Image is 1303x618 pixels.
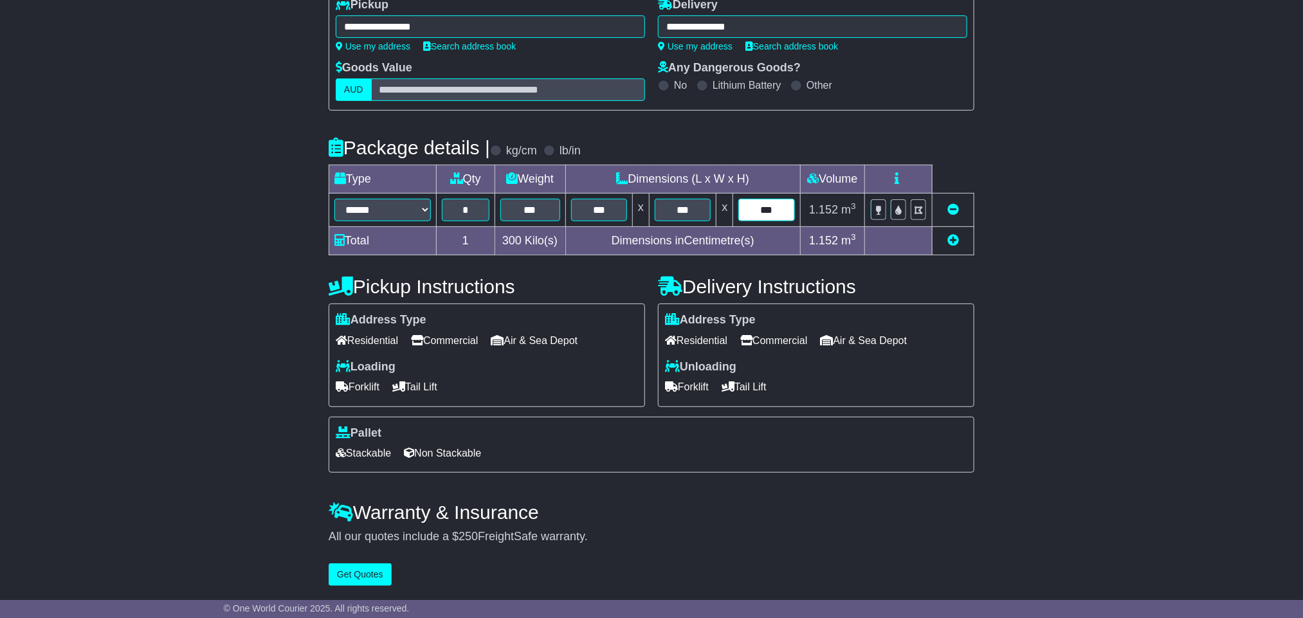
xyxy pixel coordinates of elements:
span: Non Stackable [404,443,481,463]
td: Volume [800,165,864,194]
a: Add new item [947,234,959,247]
span: Air & Sea Depot [491,331,578,350]
td: x [633,194,650,227]
span: Residential [336,331,398,350]
sup: 3 [851,232,856,242]
td: Type [329,165,437,194]
label: lb/in [560,144,581,158]
label: Other [806,79,832,91]
span: Forklift [665,377,709,397]
span: Tail Lift [392,377,437,397]
td: Dimensions in Centimetre(s) [565,227,800,255]
label: Address Type [336,313,426,327]
h4: Delivery Instructions [658,276,974,297]
td: Dimensions (L x W x H) [565,165,800,194]
label: No [674,79,687,91]
td: Weight [495,165,565,194]
td: x [716,194,733,227]
button: Get Quotes [329,563,392,586]
span: Commercial [411,331,478,350]
h4: Warranty & Insurance [329,502,974,523]
span: 250 [459,530,478,543]
span: 300 [502,234,522,247]
a: Use my address [658,41,733,51]
div: All our quotes include a $ FreightSafe warranty. [329,530,974,544]
td: Qty [437,165,495,194]
span: m [841,203,856,216]
sup: 3 [851,201,856,211]
h4: Pickup Instructions [329,276,645,297]
span: 1.152 [809,203,838,216]
span: Commercial [740,331,807,350]
label: kg/cm [506,144,537,158]
a: Remove this item [947,203,959,216]
h4: Package details | [329,137,490,158]
label: AUD [336,78,372,101]
label: Address Type [665,313,756,327]
label: Any Dangerous Goods? [658,61,801,75]
span: Residential [665,331,727,350]
span: Tail Lift [722,377,767,397]
td: Kilo(s) [495,227,565,255]
td: 1 [437,227,495,255]
span: 1.152 [809,234,838,247]
label: Lithium Battery [713,79,781,91]
a: Search address book [745,41,838,51]
span: Air & Sea Depot [821,331,907,350]
label: Unloading [665,360,736,374]
a: Search address book [423,41,516,51]
label: Loading [336,360,396,374]
a: Use my address [336,41,410,51]
label: Goods Value [336,61,412,75]
span: m [841,234,856,247]
span: Forklift [336,377,379,397]
label: Pallet [336,426,381,441]
td: Total [329,227,437,255]
span: Stackable [336,443,391,463]
span: © One World Courier 2025. All rights reserved. [224,603,410,613]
